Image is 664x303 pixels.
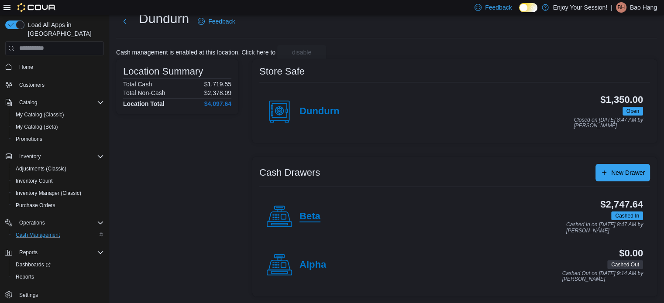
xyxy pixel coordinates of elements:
span: Feedback [208,17,235,26]
a: Adjustments (Classic) [12,163,70,174]
span: Settings [16,289,104,300]
a: Settings [16,290,41,300]
span: Open [623,107,643,116]
span: Dark Mode [519,12,520,13]
span: BH [617,2,625,13]
h3: Location Summary [123,66,203,77]
a: Inventory Count [12,176,56,186]
button: Reports [9,271,107,283]
span: Inventory Manager (Classic) [12,188,104,198]
span: Dashboards [12,259,104,270]
span: My Catalog (Beta) [16,123,58,130]
span: Cashed In [615,212,639,220]
span: Inventory [16,151,104,162]
p: | [611,2,612,13]
span: Home [16,61,104,72]
span: Customers [16,79,104,90]
h1: Dundurn [139,10,189,27]
input: Dark Mode [519,3,537,12]
a: Inventory Manager (Classic) [12,188,85,198]
span: Home [19,64,33,71]
h4: $4,097.64 [204,100,231,107]
span: Inventory Count [12,176,104,186]
p: Cashed Out on [DATE] 9:14 AM by [PERSON_NAME] [562,271,643,283]
button: Inventory [2,150,107,163]
a: My Catalog (Classic) [12,109,68,120]
a: Dashboards [9,259,107,271]
button: Promotions [9,133,107,145]
span: Adjustments (Classic) [12,163,104,174]
a: My Catalog (Beta) [12,122,62,132]
span: Inventory Manager (Classic) [16,190,81,197]
button: Reports [2,246,107,259]
h4: Beta [299,211,320,222]
h3: Store Safe [259,66,305,77]
span: Reports [16,273,34,280]
p: $2,378.09 [204,89,231,96]
span: Load All Apps in [GEOGRAPHIC_DATA] [24,20,104,38]
h3: $2,747.64 [600,199,643,210]
span: Cashed Out [611,261,639,269]
span: Operations [19,219,45,226]
span: New Drawer [611,168,645,177]
span: disable [292,48,311,57]
div: Bao Hang [616,2,626,13]
button: Inventory [16,151,44,162]
h6: Total Cash [123,81,152,88]
span: Adjustments (Classic) [16,165,66,172]
span: Open [626,107,639,115]
button: Inventory Manager (Classic) [9,187,107,199]
h3: Cash Drawers [259,167,320,178]
h4: Alpha [299,259,326,271]
span: My Catalog (Classic) [16,111,64,118]
button: My Catalog (Beta) [9,121,107,133]
p: $1,719.55 [204,81,231,88]
span: Inventory Count [16,177,53,184]
a: Dashboards [12,259,54,270]
h6: Total Non-Cash [123,89,165,96]
span: Catalog [16,97,104,108]
button: Adjustments (Classic) [9,163,107,175]
span: Promotions [12,134,104,144]
button: New Drawer [595,164,650,181]
span: Reports [12,272,104,282]
h4: Location Total [123,100,165,107]
a: Reports [12,272,38,282]
span: Feedback [485,3,512,12]
img: Cova [17,3,56,12]
button: Settings [2,288,107,301]
a: Cash Management [12,230,63,240]
span: Settings [19,292,38,299]
h4: Dundurn [299,106,340,117]
p: Enjoy Your Session! [553,2,608,13]
a: Purchase Orders [12,200,59,211]
button: Purchase Orders [9,199,107,211]
span: Purchase Orders [16,202,55,209]
p: Bao Hang [630,2,657,13]
span: Cashed Out [607,260,643,269]
button: disable [277,45,326,59]
p: Closed on [DATE] 8:47 AM by [PERSON_NAME] [574,117,643,129]
h3: $1,350.00 [600,95,643,105]
span: Promotions [16,136,42,143]
button: Cash Management [9,229,107,241]
span: Catalog [19,99,37,106]
span: Cashed In [611,211,643,220]
p: Cashed In on [DATE] 8:47 AM by [PERSON_NAME] [566,222,643,234]
button: Customers [2,78,107,91]
a: Feedback [194,13,238,30]
span: Reports [16,247,104,258]
a: Home [16,62,37,72]
span: Customers [19,82,45,89]
button: Home [2,61,107,73]
button: Operations [2,217,107,229]
button: Inventory Count [9,175,107,187]
button: Catalog [16,97,41,108]
span: Cash Management [12,230,104,240]
button: Catalog [2,96,107,109]
span: Dashboards [16,261,51,268]
span: Operations [16,218,104,228]
span: Inventory [19,153,41,160]
span: Cash Management [16,232,60,238]
a: Customers [16,80,48,90]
